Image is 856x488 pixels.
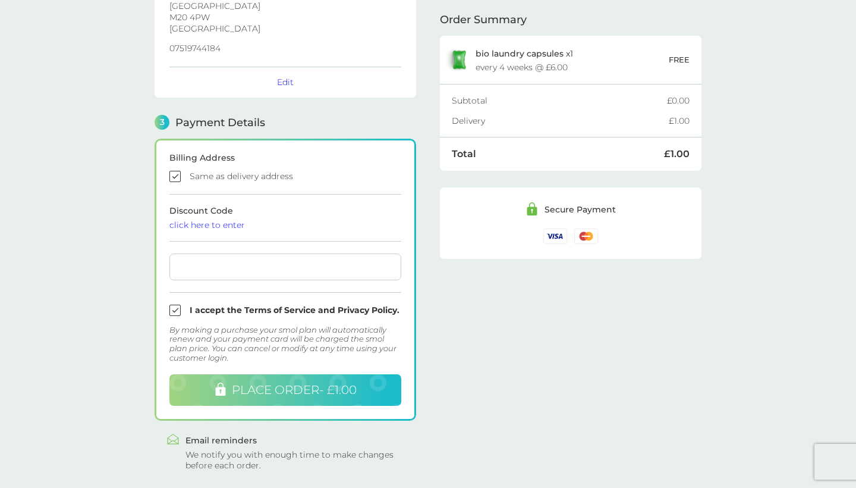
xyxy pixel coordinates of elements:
div: £1.00 [664,149,690,159]
img: /assets/icons/cards/mastercard.svg [574,229,598,243]
div: £1.00 [669,117,690,125]
button: PLACE ORDER- £1.00 [169,374,401,406]
span: PLACE ORDER - £1.00 [232,383,357,397]
div: Billing Address [169,154,401,162]
p: FREE [669,54,690,66]
span: Discount Code [169,205,401,229]
div: click here to enter [169,221,401,229]
span: Order Summary [440,14,527,25]
span: bio laundry capsules [476,48,564,59]
div: Secure Payment [545,205,616,214]
div: Delivery [452,117,669,125]
p: 07519744184 [169,44,401,52]
p: M20 4PW [169,13,401,21]
div: Email reminders [185,436,404,445]
iframe: Secure card payment input frame [174,262,396,272]
div: every 4 weeks @ £6.00 [476,63,568,71]
span: Payment Details [175,117,265,128]
div: We notify you with enough time to make changes before each order. [185,449,404,471]
p: x 1 [476,49,573,58]
button: Edit [277,77,294,87]
img: /assets/icons/cards/visa.svg [543,229,567,243]
div: Subtotal [452,96,667,105]
p: [GEOGRAPHIC_DATA] [169,2,401,10]
div: Total [452,149,664,159]
span: 3 [155,115,169,130]
div: £0.00 [667,96,690,105]
p: [GEOGRAPHIC_DATA] [169,24,401,33]
div: By making a purchase your smol plan will automatically renew and your payment card will be charge... [169,326,401,362]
